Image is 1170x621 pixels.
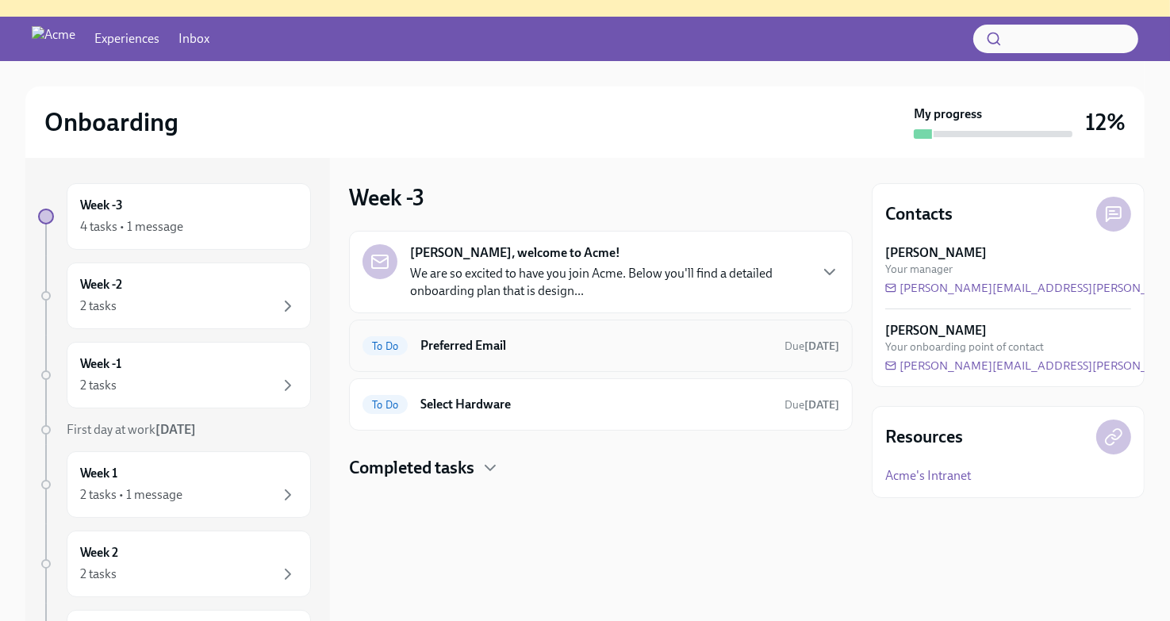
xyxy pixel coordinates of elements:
strong: [DATE] [804,398,839,412]
strong: [PERSON_NAME] [885,244,987,262]
h6: Week -2 [80,276,122,293]
span: To Do [363,340,408,352]
h6: Week -1 [80,355,121,373]
h6: Week 1 [80,465,117,482]
h6: Preferred Email [420,337,772,355]
span: Due [784,339,839,353]
a: Week -22 tasks [38,263,311,329]
strong: [PERSON_NAME], welcome to Acme! [410,244,620,262]
a: To DoSelect HardwareDue[DATE] [363,392,839,417]
strong: [DATE] [155,422,196,437]
h6: Week 2 [80,544,118,562]
div: 4 tasks • 1 message [80,218,183,236]
a: Acme's Intranet [885,467,971,485]
strong: My progress [914,105,982,123]
a: Week 12 tasks • 1 message [38,451,311,518]
div: 2 tasks [80,297,117,315]
strong: [DATE] [804,339,839,353]
p: We are so excited to have you join Acme. Below you'll find a detailed onboarding plan that is des... [410,265,807,300]
h6: Week -3 [80,197,123,214]
img: Acme [32,26,75,52]
span: To Do [363,399,408,411]
div: 2 tasks • 1 message [80,486,182,504]
h3: 12% [1085,108,1126,136]
span: Your manager [885,262,953,277]
div: 2 tasks [80,565,117,583]
span: Due [784,398,839,412]
h4: Completed tasks [349,456,474,480]
a: Week -12 tasks [38,342,311,408]
h2: Onboarding [44,106,178,138]
h3: Week -3 [349,183,424,212]
a: Inbox [178,30,209,48]
h4: Contacts [885,202,953,226]
strong: [PERSON_NAME] [885,322,987,339]
h4: Resources [885,425,963,449]
a: First day at work[DATE] [38,421,311,439]
a: Week 22 tasks [38,531,311,597]
span: First day at work [67,422,196,437]
div: 2 tasks [80,377,117,394]
a: Experiences [94,30,159,48]
h6: Select Hardware [420,396,772,413]
div: Completed tasks [349,456,853,480]
a: To DoPreferred EmailDue[DATE] [363,333,839,358]
a: Week -34 tasks • 1 message [38,183,311,250]
span: Your onboarding point of contact [885,339,1044,355]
